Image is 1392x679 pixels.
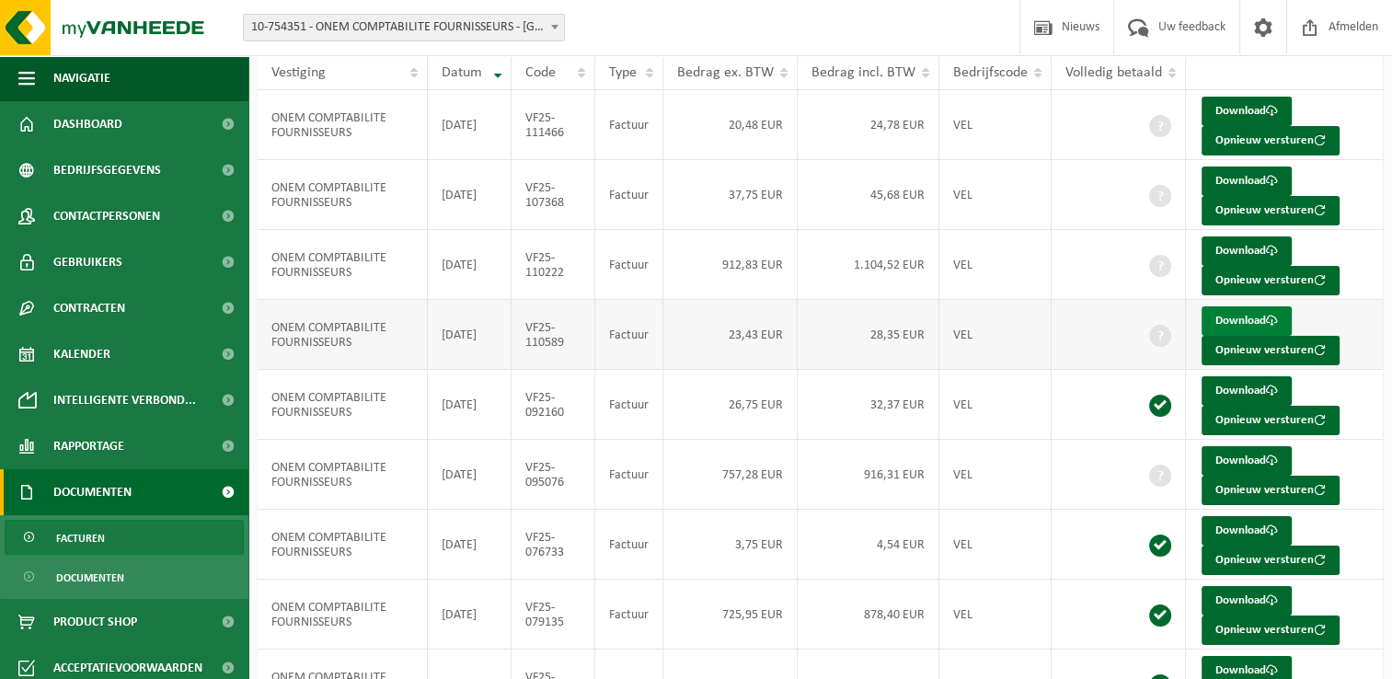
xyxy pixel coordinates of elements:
td: Factuur [595,230,663,300]
td: ONEM COMPTABILITE FOURNISSEURS [258,230,428,300]
span: Product Shop [53,599,137,645]
span: Navigatie [53,55,110,101]
td: VF25-111466 [512,90,595,160]
td: Factuur [595,300,663,370]
td: ONEM COMPTABILITE FOURNISSEURS [258,510,428,580]
td: 725,95 EUR [663,580,798,650]
span: Bedrijfscode [953,65,1028,80]
span: Contactpersonen [53,193,160,239]
span: Bedrag ex. BTW [677,65,774,80]
button: Opnieuw versturen [1202,406,1340,435]
td: ONEM COMPTABILITE FOURNISSEURS [258,370,428,440]
td: VF25-092160 [512,370,595,440]
td: 878,40 EUR [798,580,939,650]
td: ONEM COMPTABILITE FOURNISSEURS [258,300,428,370]
td: Factuur [595,580,663,650]
td: VEL [939,440,1052,510]
td: Factuur [595,510,663,580]
span: Volledig betaald [1065,65,1162,80]
td: ONEM COMPTABILITE FOURNISSEURS [258,580,428,650]
td: 28,35 EUR [798,300,939,370]
span: Facturen [56,521,105,556]
td: [DATE] [428,230,512,300]
td: 757,28 EUR [663,440,798,510]
span: Type [609,65,637,80]
td: [DATE] [428,510,512,580]
button: Opnieuw versturen [1202,196,1340,225]
td: Factuur [595,370,663,440]
td: VEL [939,230,1052,300]
td: 916,31 EUR [798,440,939,510]
td: ONEM COMPTABILITE FOURNISSEURS [258,160,428,230]
td: 3,75 EUR [663,510,798,580]
span: Documenten [53,469,132,515]
span: Datum [442,65,482,80]
td: ONEM COMPTABILITE FOURNISSEURS [258,90,428,160]
a: Download [1202,376,1292,406]
button: Opnieuw versturen [1202,476,1340,505]
td: [DATE] [428,440,512,510]
td: 26,75 EUR [663,370,798,440]
a: Download [1202,516,1292,546]
a: Download [1202,446,1292,476]
td: Factuur [595,90,663,160]
td: 4,54 EUR [798,510,939,580]
button: Opnieuw versturen [1202,266,1340,295]
span: Contracten [53,285,125,331]
td: 912,83 EUR [663,230,798,300]
td: VF25-110222 [512,230,595,300]
td: VEL [939,160,1052,230]
span: Bedrag incl. BTW [811,65,915,80]
td: VF25-076733 [512,510,595,580]
td: ONEM COMPTABILITE FOURNISSEURS [258,440,428,510]
td: [DATE] [428,300,512,370]
button: Opnieuw versturen [1202,336,1340,365]
button: Opnieuw versturen [1202,546,1340,575]
td: 32,37 EUR [798,370,939,440]
span: 10-754351 - ONEM COMPTABILITE FOURNISSEURS - BRUXELLES [244,15,564,40]
a: Download [1202,306,1292,336]
td: VEL [939,510,1052,580]
span: Gebruikers [53,239,122,285]
td: VEL [939,370,1052,440]
td: VEL [939,90,1052,160]
td: 23,43 EUR [663,300,798,370]
span: Documenten [56,560,124,595]
td: 45,68 EUR [798,160,939,230]
a: Documenten [5,559,244,594]
td: VEL [939,300,1052,370]
td: VF25-107368 [512,160,595,230]
td: [DATE] [428,160,512,230]
td: 24,78 EUR [798,90,939,160]
span: Vestiging [271,65,326,80]
span: 10-754351 - ONEM COMPTABILITE FOURNISSEURS - BRUXELLES [243,14,565,41]
td: VF25-079135 [512,580,595,650]
span: Intelligente verbond... [53,377,196,423]
td: 1.104,52 EUR [798,230,939,300]
a: Facturen [5,520,244,555]
button: Opnieuw versturen [1202,616,1340,645]
td: 37,75 EUR [663,160,798,230]
a: Download [1202,586,1292,616]
td: VF25-110589 [512,300,595,370]
td: VF25-095076 [512,440,595,510]
td: Factuur [595,440,663,510]
td: 20,48 EUR [663,90,798,160]
td: VEL [939,580,1052,650]
a: Download [1202,167,1292,196]
span: Rapportage [53,423,124,469]
span: Bedrijfsgegevens [53,147,161,193]
td: [DATE] [428,90,512,160]
td: [DATE] [428,370,512,440]
a: Download [1202,236,1292,266]
a: Download [1202,97,1292,126]
span: Kalender [53,331,110,377]
span: Code [525,65,556,80]
span: Dashboard [53,101,122,147]
td: [DATE] [428,580,512,650]
td: Factuur [595,160,663,230]
button: Opnieuw versturen [1202,126,1340,155]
